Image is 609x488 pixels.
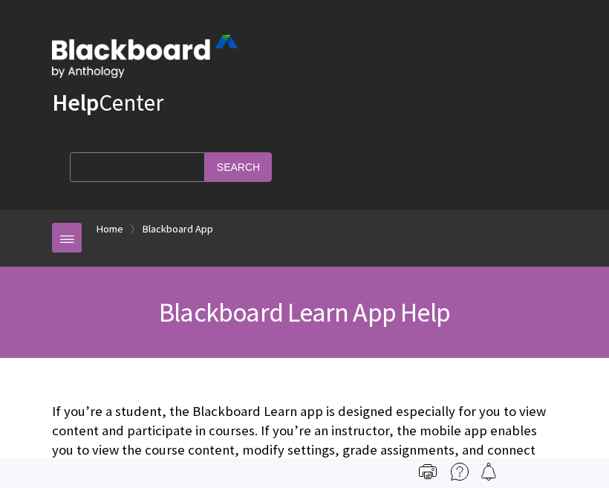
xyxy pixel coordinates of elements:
[205,152,272,181] input: Search
[143,220,213,238] a: Blackboard App
[419,463,437,481] img: Print
[52,402,557,480] p: If you’re a student, the Blackboard Learn app is designed especially for you to view content and ...
[451,463,469,481] img: More help
[480,463,498,481] img: Follow this page
[52,35,238,78] img: Blackboard by Anthology
[159,296,450,329] span: Blackboard Learn App Help
[52,88,99,117] strong: Help
[97,220,123,238] a: Home
[52,88,163,117] a: HelpCenter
